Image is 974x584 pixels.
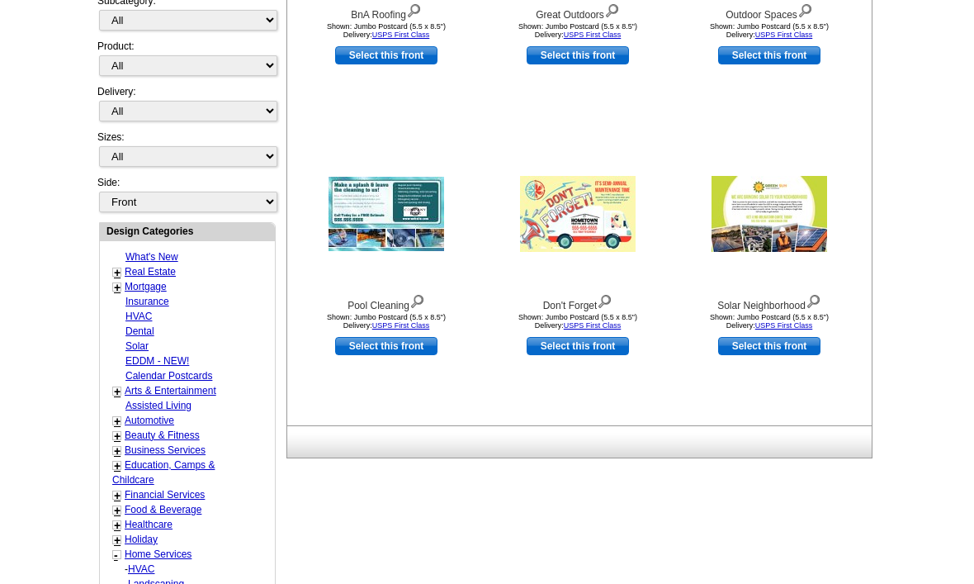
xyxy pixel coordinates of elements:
[125,548,191,560] a: Home Services
[114,519,121,532] a: +
[487,22,669,39] div: Shown: Jumbo Postcard (5.5 x 8.5") Delivery:
[114,266,121,279] a: +
[114,281,121,294] a: +
[296,291,477,313] div: Pool Cleaning
[487,291,669,313] div: Don't Forget
[520,176,636,252] img: Don't Forget
[125,444,206,456] a: Business Services
[527,46,629,64] a: use this design
[97,39,276,84] div: Product:
[487,313,669,330] div: Shown: Jumbo Postcard (5.5 x 8.5") Delivery:
[564,321,622,330] a: USPS First Class
[125,534,158,545] a: Holiday
[718,337,820,355] a: use this design
[97,130,276,175] div: Sizes:
[125,266,176,278] a: Real Estate
[755,31,813,39] a: USPS First Class
[527,337,629,355] a: use this design
[125,281,167,292] a: Mortgage
[712,176,827,252] img: Solar Neighborhood
[125,489,205,501] a: Financial Services
[678,291,860,313] div: Solar Neighborhood
[114,430,121,443] a: +
[114,415,121,428] a: +
[125,355,189,367] a: EDDM - NEW!
[372,31,430,39] a: USPS First Class
[114,548,118,562] a: -
[114,459,121,472] a: +
[409,291,425,309] img: view design details
[372,321,430,330] a: USPS First Class
[564,31,622,39] a: USPS First Class
[755,321,813,330] a: USPS First Class
[125,504,201,515] a: Food & Beverage
[125,251,178,263] a: What's New
[125,311,152,322] a: HVAC
[329,177,444,251] img: Pool Cleaning
[335,337,437,355] a: use this design
[97,84,276,130] div: Delivery:
[125,415,174,426] a: Automotive
[806,291,821,309] img: view design details
[125,325,154,337] a: Dental
[114,504,121,517] a: +
[125,296,169,307] a: Insurance
[125,385,216,396] a: Arts & Entertainment
[114,534,121,547] a: +
[125,430,200,441] a: Beauty & Fitness
[335,46,437,64] a: use this design
[114,444,121,458] a: +
[128,563,154,575] a: HVAC
[112,459,215,486] a: Education, Camps & Childcare
[112,562,273,577] div: -
[114,489,121,502] a: +
[114,385,121,398] a: +
[678,313,860,330] div: Shown: Jumbo Postcard (5.5 x 8.5") Delivery:
[100,223,275,239] div: Design Categories
[678,22,860,39] div: Shown: Jumbo Postcard (5.5 x 8.5") Delivery:
[97,175,276,214] div: Side:
[296,22,477,39] div: Shown: Jumbo Postcard (5.5 x 8.5") Delivery:
[597,291,612,309] img: view design details
[125,340,149,352] a: Solar
[125,370,212,382] a: Calendar Postcards
[125,400,191,411] a: Assisted Living
[296,313,477,330] div: Shown: Jumbo Postcard (5.5 x 8.5") Delivery:
[718,46,820,64] a: use this design
[125,519,173,530] a: Healthcare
